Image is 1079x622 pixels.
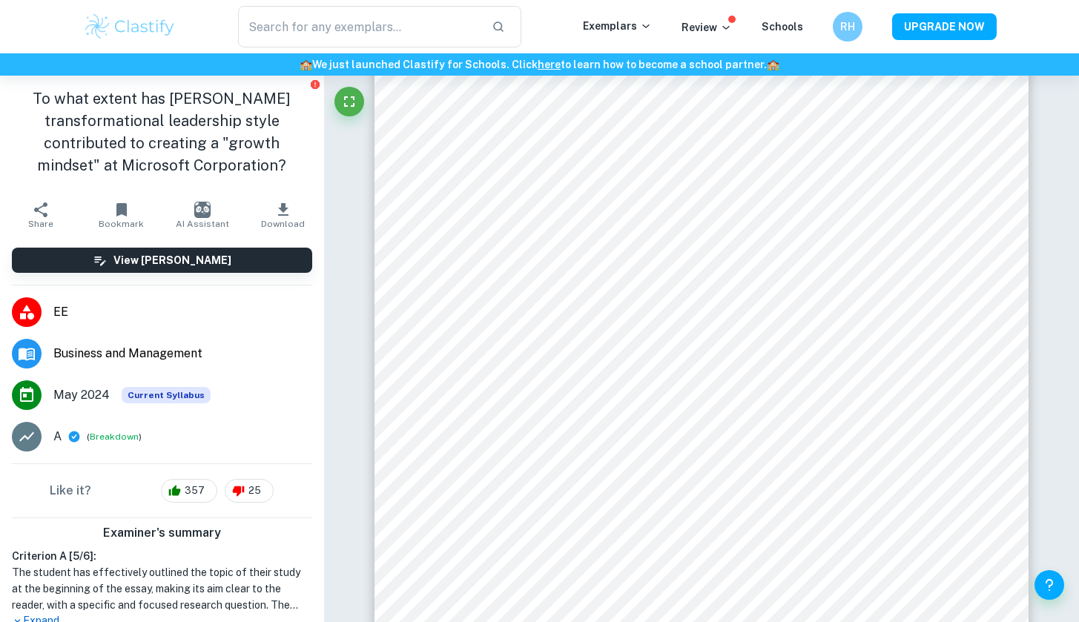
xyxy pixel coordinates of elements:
h1: The student has effectively outlined the topic of their study at the beginning of the essay, maki... [12,564,312,613]
button: Report issue [310,79,321,90]
span: 357 [176,483,213,498]
p: A [53,428,62,446]
div: This exemplar is based on the current syllabus. Feel free to refer to it for inspiration/ideas wh... [122,387,211,403]
h6: Like it? [50,482,91,500]
button: Help and Feedback [1035,570,1064,600]
input: Search for any exemplars... [238,6,481,47]
button: Download [242,194,323,236]
span: 🏫 [767,59,779,70]
span: 🏫 [300,59,312,70]
button: AI Assistant [162,194,242,236]
h6: RH [839,19,856,35]
h6: Examiner's summary [6,524,318,542]
span: Business and Management [53,345,312,363]
a: Schools [762,21,803,33]
span: May 2024 [53,386,110,404]
img: Clastify logo [83,12,177,42]
span: AI Assistant [176,219,229,229]
span: Current Syllabus [122,387,211,403]
h6: Criterion A [ 5 / 6 ]: [12,548,312,564]
h6: We just launched Clastify for Schools. Click to learn how to become a school partner. [3,56,1076,73]
button: UPGRADE NOW [892,13,997,40]
button: RH [833,12,862,42]
span: ( ) [87,430,142,444]
img: AI Assistant [194,202,211,218]
span: EE [53,303,312,321]
button: Bookmark [81,194,162,236]
h6: View [PERSON_NAME] [113,252,231,268]
button: Fullscreen [334,87,364,116]
button: Breakdown [90,430,139,443]
span: 25 [240,483,269,498]
div: 357 [161,479,217,503]
p: Exemplars [583,18,652,34]
span: Bookmark [99,219,144,229]
div: 25 [225,479,274,503]
button: View [PERSON_NAME] [12,248,312,273]
a: here [538,59,561,70]
span: Download [261,219,305,229]
p: Review [682,19,732,36]
h1: To what extent has [PERSON_NAME] transformational leadership style contributed to creating a "gro... [12,87,312,176]
span: Share [28,219,53,229]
